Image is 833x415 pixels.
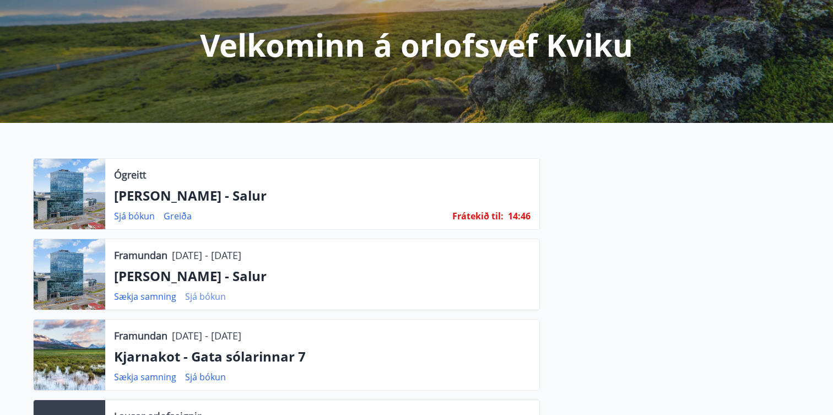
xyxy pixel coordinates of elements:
[164,210,192,222] a: Greiða
[521,210,531,222] span: 46
[172,248,241,262] p: [DATE] - [DATE]
[200,24,633,66] p: Velkominn á orlofsvef Kviku
[172,328,241,343] p: [DATE] - [DATE]
[114,267,531,285] p: [PERSON_NAME] - Salur
[185,290,226,303] a: Sjá bókun
[114,186,531,205] p: [PERSON_NAME] - Salur
[114,210,155,222] a: Sjá bókun
[114,290,176,303] a: Sækja samning
[114,168,146,182] p: Ógreitt
[452,210,504,222] span: Frátekið til :
[508,210,521,222] span: 14 :
[185,371,226,383] a: Sjá bókun
[114,328,167,343] p: Framundan
[114,248,167,262] p: Framundan
[114,371,176,383] a: Sækja samning
[114,347,531,366] p: Kjarnakot - Gata sólarinnar 7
